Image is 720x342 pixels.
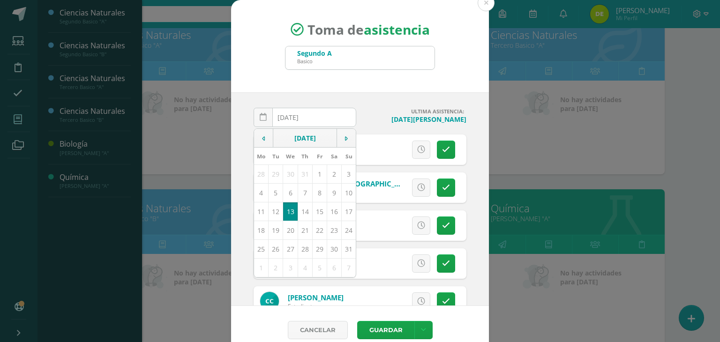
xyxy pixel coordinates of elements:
[254,183,269,202] td: 4
[312,183,327,202] td: 8
[327,183,342,202] td: 9
[269,164,283,183] td: 29
[298,202,312,221] td: 14
[297,58,332,65] div: Basico
[288,302,344,310] div: Estudiante
[285,46,435,69] input: Busca un grado o sección aquí...
[298,221,312,239] td: 21
[260,292,279,311] img: 5a3a8836491f7edc6a45dbe5f5c1cf89.png
[273,129,337,148] td: [DATE]
[342,221,356,239] td: 24
[269,183,283,202] td: 5
[327,164,342,183] td: 2
[254,239,269,258] td: 25
[312,221,327,239] td: 22
[327,202,342,221] td: 16
[269,148,283,165] th: Tu
[327,221,342,239] td: 23
[288,293,344,302] a: [PERSON_NAME]
[269,239,283,258] td: 26
[364,115,466,124] h4: [DATE][PERSON_NAME]
[342,148,356,165] th: Su
[327,239,342,258] td: 30
[269,221,283,239] td: 19
[357,321,414,339] button: Guardar
[327,258,342,277] td: 6
[283,239,298,258] td: 27
[269,258,283,277] td: 2
[342,239,356,258] td: 31
[283,258,298,277] td: 3
[312,202,327,221] td: 15
[297,49,332,58] div: Segundo A
[254,258,269,277] td: 1
[312,148,327,165] th: Fr
[342,258,356,277] td: 7
[254,221,269,239] td: 18
[283,221,298,239] td: 20
[364,21,430,38] strong: asistencia
[364,108,466,115] h4: ULTIMA ASISTENCIA:
[298,183,312,202] td: 7
[312,239,327,258] td: 29
[283,183,298,202] td: 6
[283,164,298,183] td: 30
[298,148,312,165] th: Th
[298,164,312,183] td: 31
[342,164,356,183] td: 3
[307,21,430,38] span: Toma de
[254,202,269,221] td: 11
[288,321,348,339] a: Cancelar
[298,239,312,258] td: 28
[254,108,356,126] input: Fecha de Inasistencia
[298,258,312,277] td: 4
[342,183,356,202] td: 10
[312,258,327,277] td: 5
[283,148,298,165] th: We
[312,164,327,183] td: 1
[254,164,269,183] td: 28
[283,202,298,221] td: 13
[327,148,342,165] th: Sa
[269,202,283,221] td: 12
[342,202,356,221] td: 17
[254,148,269,165] th: Mo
